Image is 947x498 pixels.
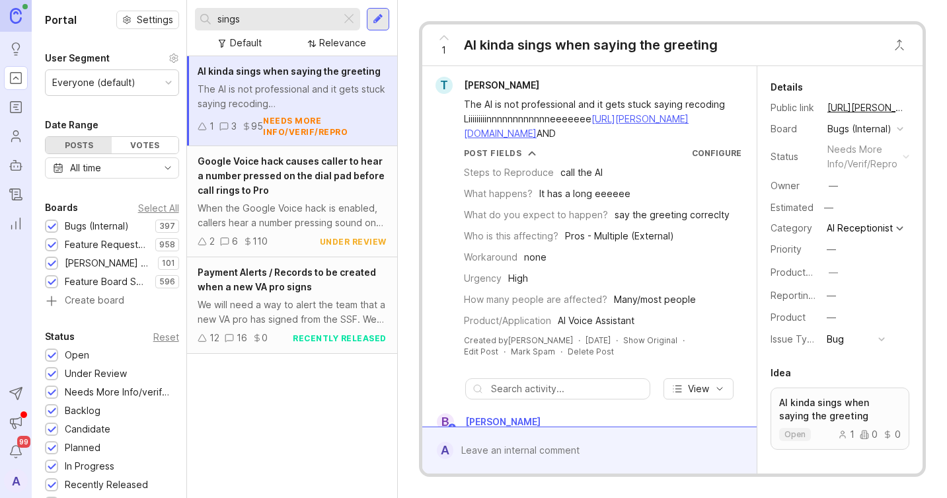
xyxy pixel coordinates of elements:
[65,237,149,252] div: Feature Requests (Internal)
[209,119,214,134] div: 1
[319,36,366,50] div: Relevance
[464,79,539,91] span: [PERSON_NAME]
[17,436,30,448] span: 99
[4,153,28,177] a: Autopilot
[615,208,730,222] div: say the greeting correclty
[138,204,179,212] div: Select All
[829,265,838,280] div: —
[464,208,608,222] div: What do you expect to happen?
[560,165,603,180] div: call the AI
[827,224,893,233] div: AI Receptionist
[464,346,498,357] div: Edit Post
[65,385,172,399] div: Needs More Info/verif/repro
[883,430,901,439] div: 0
[464,147,522,159] div: Post Fields
[771,122,817,136] div: Board
[65,366,127,381] div: Under Review
[870,472,909,486] div: Add tags
[464,292,607,307] div: How many people are affected?
[70,161,101,175] div: All time
[511,346,555,357] button: Mark Spam
[198,82,387,111] div: The AI is not professional and it gets stuck saying recoding Liiiiiiiiinnnnnnnnnnnneeeeeee [URL][...
[262,331,268,345] div: 0
[829,179,838,193] div: —
[771,290,841,301] label: Reporting Team
[4,411,28,435] button: Announcements
[771,388,909,450] a: AI kinda sings when saying the greetingopen100
[231,119,237,134] div: 3
[823,99,909,116] a: [URL][PERSON_NAME]
[825,264,842,281] button: ProductboardID
[293,333,387,344] div: recently released
[437,442,453,459] div: A
[827,242,836,257] div: —
[4,469,28,493] button: A
[159,239,175,250] p: 958
[586,335,611,346] a: [DATE]
[52,75,135,90] div: Everyone (default)
[464,250,517,265] div: Workaround
[153,333,179,341] div: Reset
[65,256,151,270] div: [PERSON_NAME] (Public)
[4,66,28,90] a: Portal
[252,234,268,249] div: 110
[465,415,541,429] span: [PERSON_NAME]
[232,234,238,249] div: 6
[4,95,28,119] a: Roadmaps
[784,429,806,440] p: open
[4,37,28,61] a: Ideas
[65,274,149,289] div: Feature Board Sandbox [DATE]
[217,12,336,26] input: Search...
[771,311,806,323] label: Product
[159,276,175,287] p: 596
[65,440,100,455] div: Planned
[771,471,794,487] div: Tags
[771,267,841,278] label: ProductboardID
[827,310,836,325] div: —
[4,183,28,206] a: Changelog
[112,137,178,153] div: Votes
[464,147,537,159] button: Post Fields
[464,335,573,346] div: Created by [PERSON_NAME]
[187,56,397,146] a: AI kinda sings when saying the greetingThe AI is not professional and it gets stuck saying recodi...
[198,201,387,230] div: When the Google Voice hack is enabled, callers hear a number pressing sound on the dial pad befor...
[558,313,634,328] div: AI Voice Assistant
[464,165,554,180] div: Steps to Reproduce
[464,229,558,243] div: Who is this affecting?
[45,12,77,28] h1: Portal
[827,142,897,171] div: needs more info/verif/repro
[162,258,175,269] p: 101
[198,155,385,196] span: Google Voice hack causes caller to hear a number pressed on the dial pad before call rings to Pro
[614,292,696,307] div: Many/most people
[771,243,802,255] label: Priority
[65,459,114,474] div: In Progress
[45,200,78,216] div: Boards
[771,333,819,345] label: Issue Type
[616,335,618,346] div: ·
[771,149,817,164] div: Status
[827,288,836,303] div: —
[560,346,562,357] div: ·
[198,267,376,292] span: Payment Alerts / Records to be created when a new VA pro signs
[116,11,179,29] button: Settings
[436,77,453,94] div: T
[838,430,854,439] div: 1
[886,32,913,58] button: Close button
[464,36,718,54] div: AI kinda sings when saying the greeting
[578,335,580,346] div: ·
[565,229,674,243] div: Pros - Multiple (External)
[771,79,803,95] div: Details
[779,396,901,423] p: AI kinda sings when saying the greeting
[137,13,173,26] span: Settings
[157,163,178,173] svg: toggle icon
[771,179,817,193] div: Owner
[820,199,837,216] div: —
[65,219,129,233] div: Bugs (Internal)
[187,257,397,354] a: Payment Alerts / Records to be created when a new VA pro signsWe will need a way to alert the tea...
[45,117,98,133] div: Date Range
[159,221,175,231] p: 397
[4,382,28,405] button: Send to Autopilot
